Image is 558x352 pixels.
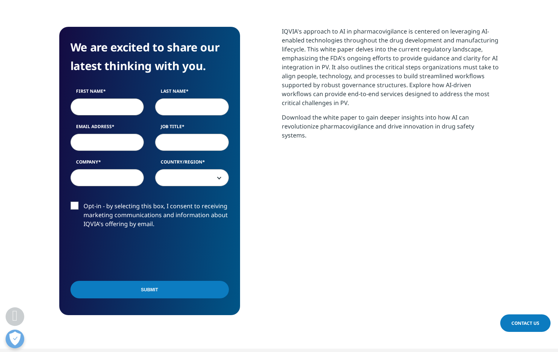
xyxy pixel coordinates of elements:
[155,123,229,134] label: Job Title
[70,202,229,232] label: Opt-in - by selecting this box, I consent to receiving marketing communications and information a...
[70,38,229,75] h4: We are excited to share our latest thinking with you.
[6,330,24,348] button: Open Preferences
[70,88,144,98] label: First Name
[70,159,144,169] label: Company
[70,240,184,269] iframe: reCAPTCHA
[511,320,539,326] span: Contact Us
[70,123,144,134] label: Email Address
[282,113,499,145] p: Download the white paper to gain deeper insights into how AI can revolutionize pharmacovigilance ...
[282,27,499,113] p: IQVIA's approach to AI in pharmacovigilance is centered on leveraging AI-enabled technologies thr...
[155,88,229,98] label: Last Name
[155,159,229,169] label: Country/Region
[70,281,229,298] input: Submit
[500,314,551,332] a: Contact Us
